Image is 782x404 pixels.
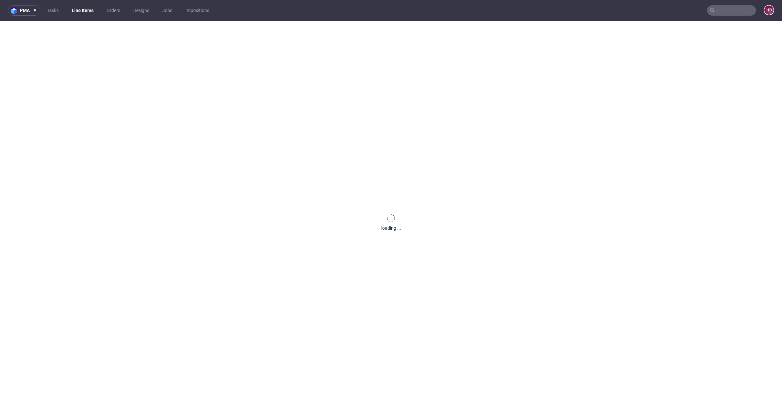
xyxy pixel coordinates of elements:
img: logo [11,7,20,14]
a: Impositions [181,5,213,16]
span: pma [20,8,30,13]
div: loading ... [381,225,401,231]
a: Designs [129,5,153,16]
a: Jobs [158,5,176,16]
a: Orders [103,5,124,16]
a: Tasks [43,5,63,16]
a: Line Items [68,5,97,16]
figcaption: HD [764,6,774,15]
button: pma [8,5,40,16]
